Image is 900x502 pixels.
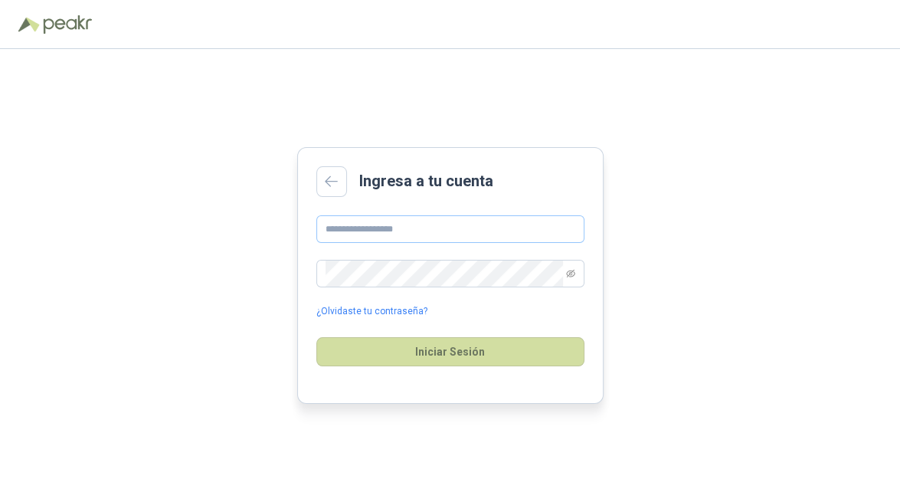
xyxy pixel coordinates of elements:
[359,169,493,193] h2: Ingresa a tu cuenta
[316,304,427,319] a: ¿Olvidaste tu contraseña?
[43,15,92,34] img: Peakr
[18,17,40,32] img: Logo
[316,337,584,366] button: Iniciar Sesión
[566,269,575,278] span: eye-invisible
